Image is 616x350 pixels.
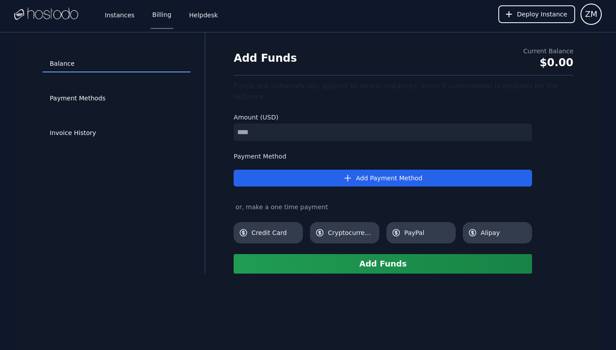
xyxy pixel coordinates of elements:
button: User menu [580,4,602,25]
button: Add Funds [234,254,532,274]
button: Add Payment Method [234,170,532,187]
a: Payment Methods [43,90,191,107]
span: ZM [585,8,597,20]
a: Balance [43,56,191,72]
div: or, make a one time payment [234,203,532,211]
span: Deploy Instance [517,10,567,19]
span: Cryptocurrency [328,228,374,237]
div: Funds are automatically applied to renew instances, even if autorenewal is disabled for the insta... [234,81,573,102]
div: Current Balance [523,47,573,56]
span: PayPal [404,228,450,237]
span: Credit Card [251,228,298,237]
label: Payment Method [234,152,532,161]
span: Alipay [481,228,527,237]
div: $0.00 [523,56,573,70]
h1: Add Funds [234,51,297,65]
button: Deploy Instance [498,5,575,23]
a: Invoice History [43,125,191,142]
img: Logo [14,8,78,21]
label: Amount (USD) [234,113,532,122]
